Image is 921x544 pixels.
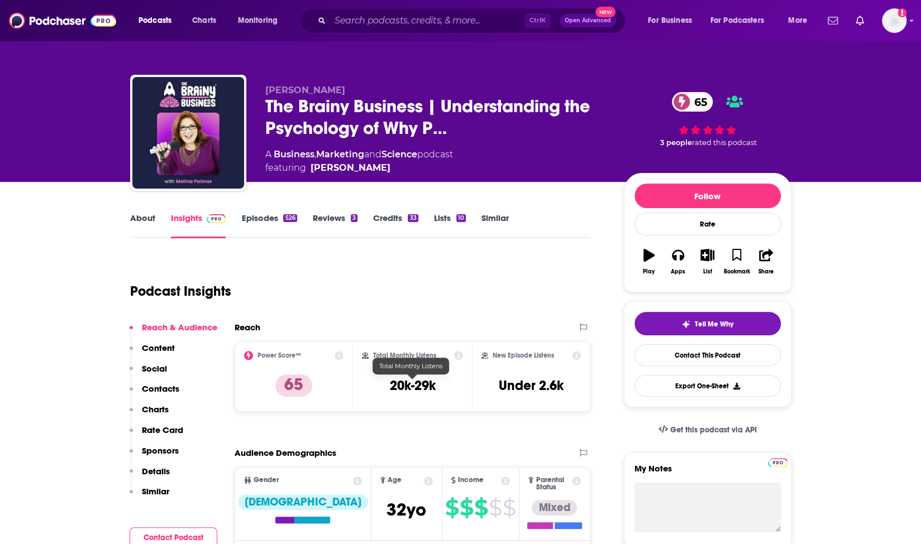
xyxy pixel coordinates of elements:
label: My Notes [634,463,781,483]
h2: Audience Demographics [235,447,336,458]
img: Podchaser - Follow, Share and Rate Podcasts [9,10,116,31]
a: Show notifications dropdown [851,11,868,30]
input: Search podcasts, credits, & more... [330,12,524,30]
span: Parental Status [536,476,570,491]
span: 3 people [660,138,692,147]
p: Contacts [142,383,179,394]
span: Podcasts [139,13,171,28]
h2: Reach [235,322,260,333]
h2: Power Score™ [257,352,301,359]
span: rated this podcast [692,138,757,147]
span: and [364,149,381,160]
p: Similar [142,486,169,497]
span: Charts [192,13,216,28]
h1: Podcast Insights [130,283,231,300]
img: The Brainy Business | Understanding the Psychology of Why People Buy | Behavioral Economics [132,77,244,189]
img: User Profile [882,8,906,33]
div: 33 [408,214,418,222]
h3: 20k-29k [389,377,435,394]
p: Details [142,466,170,476]
a: Show notifications dropdown [823,11,842,30]
div: 3 [351,214,357,222]
span: For Business [648,13,692,28]
img: Podchaser Pro [768,458,788,467]
a: Pro website [768,456,788,467]
span: 65 [683,92,713,112]
div: [DEMOGRAPHIC_DATA] [238,494,368,510]
span: [PERSON_NAME] [265,85,345,95]
span: 32 yo [386,499,426,521]
button: Contacts [130,383,179,404]
a: InsightsPodchaser Pro [171,213,226,238]
h2: New Episode Listens [493,352,554,359]
button: open menu [703,12,780,30]
button: open menu [780,12,821,30]
button: open menu [230,12,292,30]
span: For Podcasters [710,13,764,28]
h3: Under 2.6k [499,377,564,394]
button: open menu [640,12,706,30]
div: Mixed [532,500,577,516]
button: Play [634,242,664,282]
span: Get this podcast via API [670,425,756,435]
button: Export One-Sheet [634,375,781,397]
h2: Total Monthly Listens [373,352,436,359]
a: Similar [481,213,509,238]
div: Bookmark [723,268,750,275]
span: Logged in as CaveHenricks [882,8,906,33]
a: Melina Palmer [311,161,390,175]
a: Contact This Podcast [634,344,781,366]
p: Rate Card [142,425,183,435]
div: Share [758,268,774,275]
div: Play [643,268,655,275]
span: Total Monthly Listens [379,362,442,370]
a: 65 [672,92,713,112]
button: Share [751,242,780,282]
div: 526 [283,214,297,222]
span: $ [503,499,516,517]
div: 10 [456,214,466,222]
a: Reviews3 [313,213,357,238]
a: Charts [185,12,223,30]
span: , [314,149,316,160]
img: Podchaser Pro [207,214,226,223]
p: 65 [275,374,312,397]
a: About [130,213,155,238]
a: Get this podcast via API [650,416,766,444]
a: Business [274,149,314,160]
button: Details [130,466,170,487]
p: Social [142,363,167,374]
p: Charts [142,404,169,415]
button: Charts [130,404,169,425]
div: A podcast [265,148,453,175]
a: Marketing [316,149,364,160]
span: Monitoring [238,13,278,28]
button: Bookmark [722,242,751,282]
button: Similar [130,486,169,507]
div: Rate [634,213,781,235]
span: Ctrl K [524,13,551,28]
span: New [595,7,615,17]
button: Social [130,363,167,384]
p: Reach & Audience [142,322,217,333]
button: Rate Card [130,425,183,445]
button: open menu [131,12,186,30]
button: List [693,242,722,282]
span: $ [474,499,488,517]
button: Reach & Audience [130,322,217,343]
a: Episodes526 [241,213,297,238]
p: Content [142,343,175,353]
div: Apps [671,268,685,275]
button: Open AdvancedNew [560,14,616,27]
p: Sponsors [142,445,179,456]
button: Sponsors [130,445,179,466]
span: featuring [265,161,453,175]
span: $ [445,499,459,517]
img: tell me why sparkle [681,320,690,329]
span: More [788,13,807,28]
div: 65 3 peoplerated this podcast [624,85,791,155]
div: Search podcasts, credits, & more... [310,8,636,33]
span: Tell Me Why [695,320,733,329]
